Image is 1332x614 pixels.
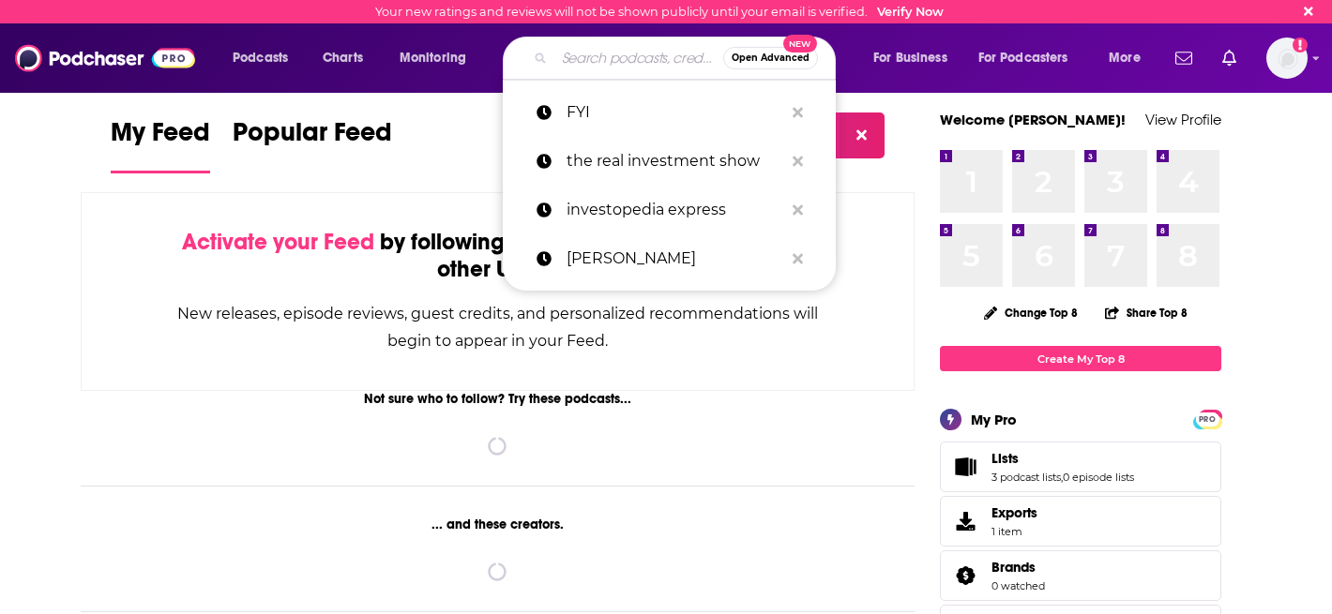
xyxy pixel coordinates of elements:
[973,301,1089,324] button: Change Top 8
[1063,471,1134,484] a: 0 episode lists
[946,454,984,480] a: Lists
[1266,37,1308,79] button: Show profile menu
[966,43,1096,73] button: open menu
[991,471,1061,484] a: 3 podcast lists
[877,5,944,19] a: Verify Now
[1266,37,1308,79] img: User Profile
[219,43,312,73] button: open menu
[567,137,783,186] p: the real investment show
[991,579,1045,592] a: 0 watched
[946,562,984,589] a: Brands
[323,45,363,71] span: Charts
[111,116,210,159] span: My Feed
[1145,111,1221,128] a: View Profile
[233,116,392,173] a: Popular Feed
[1061,471,1063,484] span: ,
[1096,43,1164,73] button: open menu
[310,43,374,73] a: Charts
[991,559,1045,576] a: Brands
[503,234,836,283] a: [PERSON_NAME]
[375,5,944,19] div: Your new ratings and reviews will not be shown publicly until your email is verified.
[940,550,1221,601] span: Brands
[1293,37,1308,52] svg: Email not verified
[991,525,1037,538] span: 1 item
[723,47,818,69] button: Open AdvancedNew
[81,391,915,407] div: Not sure who to follow? Try these podcasts...
[940,442,1221,492] span: Lists
[860,43,971,73] button: open menu
[971,411,1017,428] div: My Pro
[991,450,1019,467] span: Lists
[978,45,1068,71] span: For Podcasters
[732,53,810,63] span: Open Advanced
[783,35,817,52] span: New
[233,116,392,159] span: Popular Feed
[175,229,820,283] div: by following Podcasts, Creators, Lists, and other Users!
[1215,42,1244,74] a: Show notifications dropdown
[233,45,288,71] span: Podcasts
[111,116,210,173] a: My Feed
[940,346,1221,371] a: Create My Top 8
[940,496,1221,547] a: Exports
[567,186,783,234] p: investopedia express
[386,43,491,73] button: open menu
[991,504,1037,521] span: Exports
[567,234,783,283] p: nicole lapin
[1196,412,1218,426] a: PRO
[991,559,1036,576] span: Brands
[521,37,854,80] div: Search podcasts, credits, & more...
[873,45,947,71] span: For Business
[940,111,1126,128] a: Welcome [PERSON_NAME]!
[1266,37,1308,79] span: Logged in as charlottestone
[175,300,820,354] div: New releases, episode reviews, guest credits, and personalized recommendations will begin to appe...
[503,186,836,234] a: investopedia express
[1109,45,1141,71] span: More
[15,40,195,76] img: Podchaser - Follow, Share and Rate Podcasts
[991,450,1134,467] a: Lists
[81,517,915,532] div: ... and these creators.
[182,228,374,256] span: Activate your Feed
[1196,412,1218,427] span: PRO
[1104,294,1188,331] button: Share Top 8
[503,88,836,137] a: FYI
[554,43,723,73] input: Search podcasts, credits, & more...
[567,88,783,137] p: FYI
[503,137,836,186] a: the real investment show
[946,508,984,534] span: Exports
[400,45,466,71] span: Monitoring
[1168,42,1200,74] a: Show notifications dropdown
